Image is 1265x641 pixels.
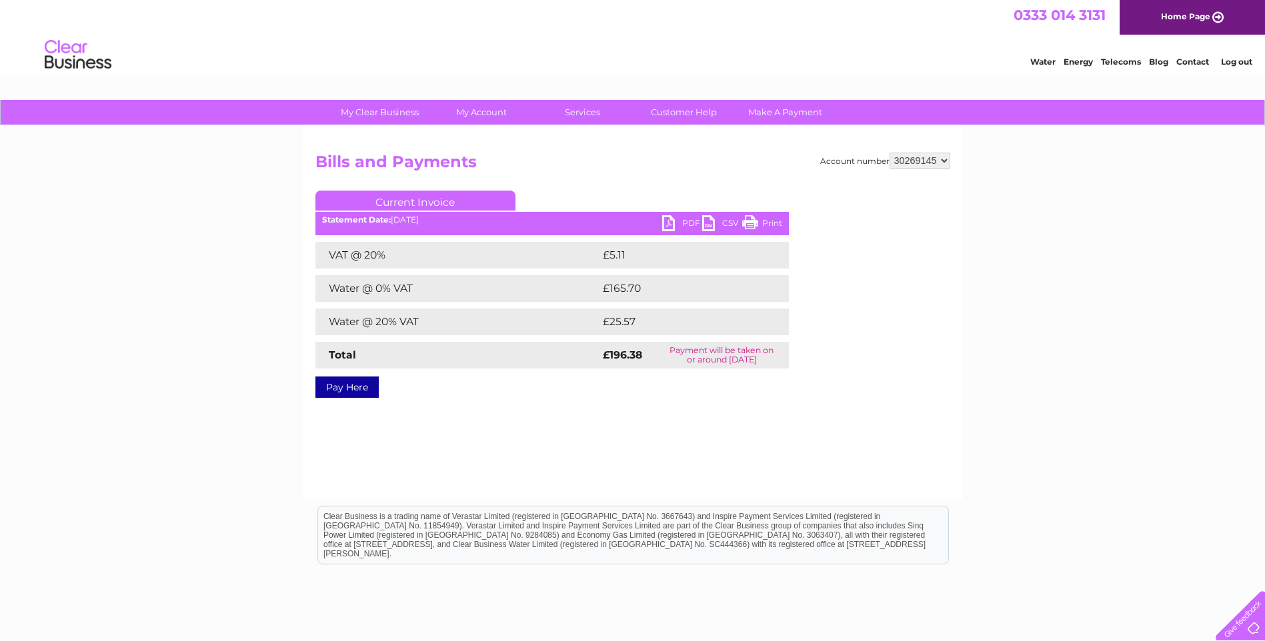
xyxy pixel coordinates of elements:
[315,376,379,398] a: Pay Here
[44,35,112,75] img: logo.png
[1101,57,1141,67] a: Telecoms
[315,309,599,335] td: Water @ 20% VAT
[426,100,536,125] a: My Account
[1014,7,1106,23] a: 0333 014 3131
[322,215,391,225] b: Statement Date:
[662,215,702,235] a: PDF
[730,100,840,125] a: Make A Payment
[1221,57,1252,67] a: Log out
[315,153,950,178] h2: Bills and Payments
[1064,57,1093,67] a: Energy
[315,215,789,225] div: [DATE]
[1030,57,1056,67] a: Water
[1149,57,1168,67] a: Blog
[325,100,435,125] a: My Clear Business
[315,191,515,211] a: Current Invoice
[629,100,739,125] a: Customer Help
[1176,57,1209,67] a: Contact
[599,242,754,269] td: £5.11
[315,242,599,269] td: VAT @ 20%
[315,275,599,302] td: Water @ 0% VAT
[599,309,762,335] td: £25.57
[702,215,742,235] a: CSV
[742,215,782,235] a: Print
[329,348,356,361] strong: Total
[655,342,789,368] td: Payment will be taken on or around [DATE]
[599,275,764,302] td: £165.70
[603,348,642,361] strong: £196.38
[318,7,948,65] div: Clear Business is a trading name of Verastar Limited (registered in [GEOGRAPHIC_DATA] No. 3667643...
[820,153,950,169] div: Account number
[527,100,638,125] a: Services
